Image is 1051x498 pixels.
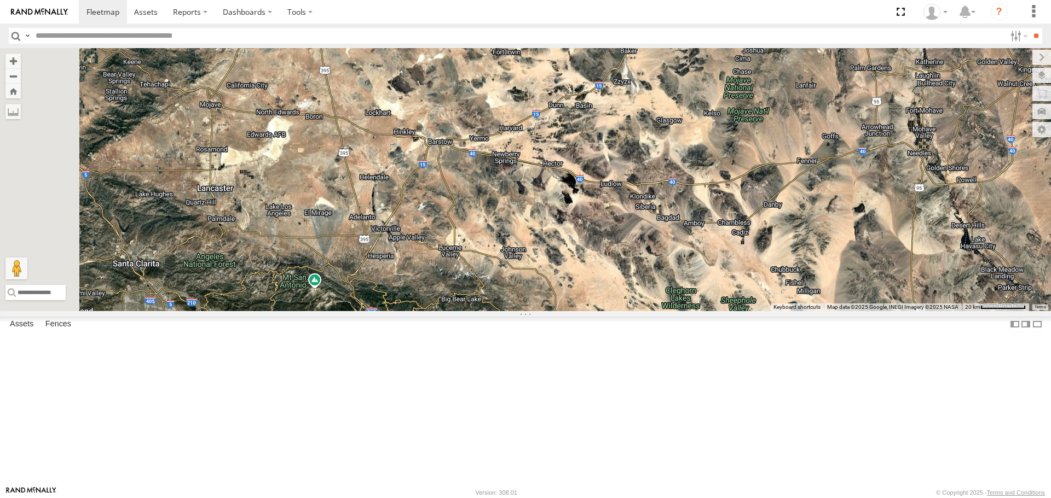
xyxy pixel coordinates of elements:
[936,489,1045,496] div: © Copyright 2025 -
[1032,317,1043,332] label: Hide Summary Table
[990,3,1008,21] i: ?
[827,304,958,310] span: Map data ©2025 Google, INEGI Imagery ©2025 NASA
[476,489,517,496] div: Version: 308.01
[773,303,821,311] button: Keyboard shortcuts
[1020,317,1031,332] label: Dock Summary Table to the Right
[1035,304,1046,309] a: Terms (opens in new tab)
[1006,28,1030,44] label: Search Filter Options
[11,8,68,16] img: rand-logo.svg
[920,4,951,20] div: Dwight Wallace
[5,257,27,279] button: Drag Pegman onto the map to open Street View
[40,317,77,332] label: Fences
[5,68,21,84] button: Zoom out
[965,304,980,310] span: 20 km
[5,84,21,98] button: Zoom Home
[1009,317,1020,332] label: Dock Summary Table to the Left
[6,487,56,498] a: Visit our Website
[1032,122,1051,137] label: Map Settings
[987,489,1045,496] a: Terms and Conditions
[5,54,21,68] button: Zoom in
[5,104,21,119] label: Measure
[23,28,32,44] label: Search Query
[962,303,1029,311] button: Map Scale: 20 km per 79 pixels
[4,317,39,332] label: Assets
